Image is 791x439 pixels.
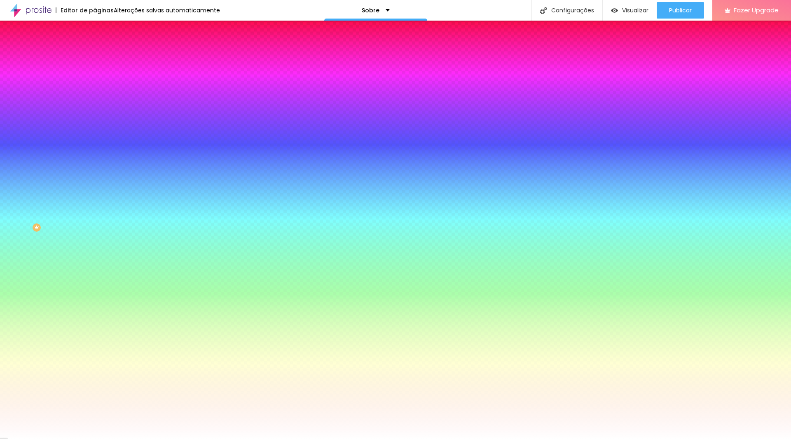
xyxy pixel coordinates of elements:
div: Editor de páginas [56,7,114,13]
span: Fazer Upgrade [734,7,779,14]
span: Publicar [669,7,692,14]
span: Visualizar [622,7,648,14]
img: Icone [540,7,547,14]
p: Sobre [362,7,379,13]
div: Alterações salvas automaticamente [114,7,220,13]
img: view-1.svg [611,7,618,14]
button: Publicar [657,2,704,19]
button: Visualizar [603,2,657,19]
